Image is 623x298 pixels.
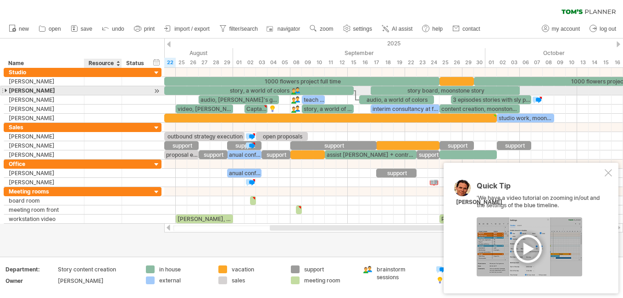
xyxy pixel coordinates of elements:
[439,58,451,67] div: Thursday, 25 September 2025
[9,86,79,95] div: [PERSON_NAME]
[245,58,256,67] div: Tuesday, 2 September 2025
[304,276,354,284] div: meeting room
[227,150,261,159] div: anual conference creative agencies [GEOGRAPHIC_DATA]
[9,68,79,77] div: Studio
[176,215,233,223] div: [PERSON_NAME], [PERSON_NAME]'s Ocean project
[325,150,417,159] div: assist [PERSON_NAME] + contract management of 1000 flowers project
[245,105,267,113] div: Captain [PERSON_NAME]
[451,58,462,67] div: Friday, 26 September 2025
[420,23,445,35] a: help
[477,182,603,194] div: Quick Tip
[176,58,187,67] div: Monday, 25 August 2025
[9,95,79,104] div: [PERSON_NAME]
[9,77,79,86] div: [PERSON_NAME]
[187,58,199,67] div: Tuesday, 26 August 2025
[256,58,267,67] div: Wednesday, 3 September 2025
[320,26,333,32] span: zoom
[325,58,336,67] div: Thursday, 11 September 2025
[552,26,580,32] span: my account
[49,26,61,32] span: open
[392,26,412,32] span: AI assist
[81,26,92,32] span: save
[587,23,619,35] a: log out
[405,58,417,67] div: Monday, 22 September 2025
[233,48,485,58] div: September 2025
[428,58,439,67] div: Wednesday, 24 September 2025
[290,141,377,150] div: support
[261,150,290,159] div: support
[164,150,199,159] div: proposal explainer video's
[256,132,308,141] div: open proposals
[6,277,56,285] div: Owner
[377,265,427,281] div: brainstorm sessions
[456,199,502,206] div: [PERSON_NAME]
[6,265,56,273] div: Department:
[9,150,79,159] div: [PERSON_NAME]
[9,123,79,132] div: Sales
[164,141,199,150] div: support
[9,205,79,214] div: meeting room front
[497,141,531,150] div: support
[159,276,209,284] div: external
[176,105,233,113] div: video, [PERSON_NAME]'s Ocean quest
[520,58,531,67] div: Monday, 6 October 2025
[432,26,443,32] span: help
[265,23,303,35] a: navigator
[497,114,554,122] div: studio work, moonstone project
[164,86,354,95] div: story, a world of colors
[543,58,554,67] div: Wednesday, 8 October 2025
[164,132,245,141] div: outbound strategy execution
[371,105,439,113] div: interim consultancy at freestay publishers
[485,58,497,67] div: Wednesday, 1 October 2025
[174,26,210,32] span: import / export
[348,58,359,67] div: Monday, 15 September 2025
[164,58,176,67] div: Friday, 22 August 2025
[199,95,279,104] div: audio, [PERSON_NAME]'s garden
[9,132,79,141] div: [PERSON_NAME]
[290,58,302,67] div: Monday, 8 September 2025
[68,23,95,35] a: save
[379,23,415,35] a: AI assist
[462,58,474,67] div: Monday, 29 September 2025
[112,26,124,32] span: undo
[302,58,313,67] div: Tuesday, 9 September 2025
[132,23,157,35] a: print
[302,105,354,113] div: story, a world of colors
[417,150,439,159] div: support
[19,26,29,32] span: new
[227,169,261,177] div: anual conference creative agencies [GEOGRAPHIC_DATA]
[199,58,210,67] div: Wednesday, 27 August 2025
[462,26,480,32] span: contact
[58,277,135,285] div: [PERSON_NAME]
[222,58,233,67] div: Friday, 29 August 2025
[89,59,117,68] div: Resource
[227,141,261,150] div: support
[164,77,439,86] div: 1000 flowers project full time
[554,58,566,67] div: Thursday, 9 October 2025
[229,26,258,32] span: filter/search
[600,58,612,67] div: Wednesday, 15 October 2025
[477,182,603,276] div: 'We have a video tutorial on zooming in/out and the settings of the blue timeline.
[371,86,520,95] div: story board, moonstone story
[233,58,245,67] div: Monday, 1 September 2025
[341,23,375,35] a: settings
[9,160,79,168] div: Office
[152,86,161,96] div: scroll to activity
[417,58,428,67] div: Tuesday, 23 September 2025
[474,58,485,67] div: Tuesday, 30 September 2025
[159,265,209,273] div: in house
[531,58,543,67] div: Tuesday, 7 October 2025
[9,105,79,113] div: [PERSON_NAME]
[9,141,79,150] div: [PERSON_NAME]
[394,58,405,67] div: Friday, 19 September 2025
[566,58,577,67] div: Friday, 10 October 2025
[58,265,135,273] div: Story content creation
[302,95,325,104] div: teach at [GEOGRAPHIC_DATA]
[126,59,146,68] div: Status
[382,58,394,67] div: Thursday, 18 September 2025
[508,58,520,67] div: Friday, 3 October 2025
[199,150,228,159] div: support
[9,178,79,187] div: [PERSON_NAME]
[100,23,127,35] a: undo
[232,276,282,284] div: sales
